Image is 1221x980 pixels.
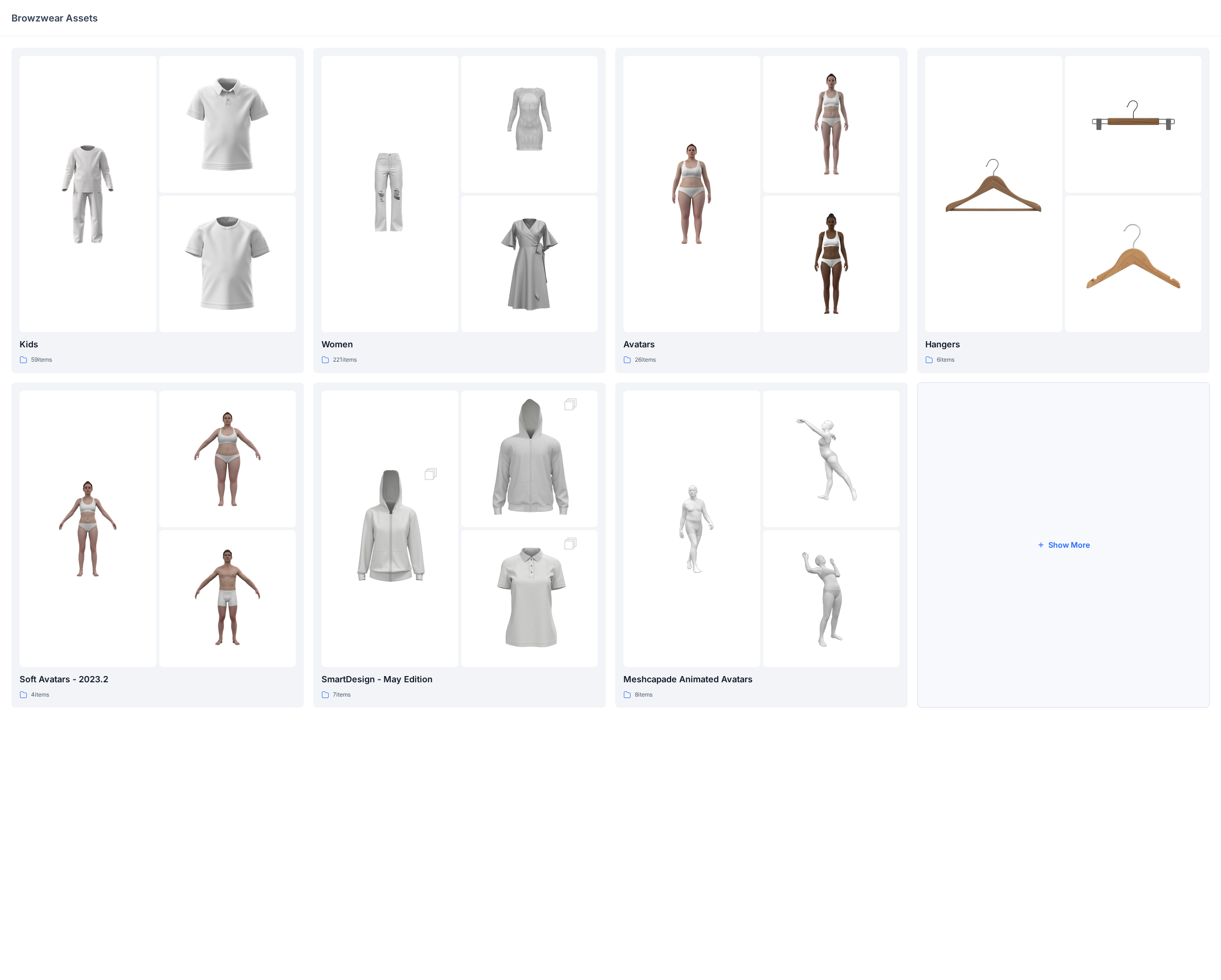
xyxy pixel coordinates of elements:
[313,48,606,373] a: folder 1folder 2folder 3Women221items
[35,142,140,247] img: folder 1
[175,72,280,177] img: folder 2
[175,407,280,511] img: folder 2
[477,72,582,177] img: folder 2
[35,476,140,581] img: folder 1
[779,407,884,511] img: folder 2
[925,338,1201,351] p: Hangers
[623,673,900,686] p: Meshcapade Animated Avatars
[615,383,908,708] a: folder 1folder 2folder 3Meshcapade Animated Avatars8items
[639,476,744,581] img: folder 1
[20,673,296,686] p: Soft Avatars - 2023.2
[20,338,296,351] p: Kids
[1081,211,1186,316] img: folder 3
[779,211,884,316] img: folder 3
[31,355,52,365] p: 59 items
[937,355,954,365] p: 6 items
[31,690,49,700] p: 4 items
[477,380,582,538] img: folder 2
[11,11,98,25] p: Browzwear Assets
[779,546,884,651] img: folder 3
[175,546,280,651] img: folder 3
[321,338,598,351] p: Women
[941,142,1046,247] img: folder 1
[635,690,652,700] p: 8 items
[477,520,582,677] img: folder 3
[333,690,351,700] p: 7 items
[639,142,744,247] img: folder 1
[779,72,884,177] img: folder 2
[11,383,304,708] a: folder 1folder 2folder 3Soft Avatars - 2023.24items
[11,48,304,373] a: folder 1folder 2folder 3Kids59items
[313,383,606,708] a: folder 1folder 2folder 3SmartDesign - May Edition7items
[917,48,1210,373] a: folder 1folder 2folder 3Hangers6items
[635,355,656,365] p: 26 items
[917,383,1210,708] button: Show More
[615,48,908,373] a: folder 1folder 2folder 3Avatars26items
[337,450,442,607] img: folder 1
[175,211,280,316] img: folder 3
[333,355,357,365] p: 221 items
[623,338,900,351] p: Avatars
[477,211,582,316] img: folder 3
[1081,72,1186,177] img: folder 2
[321,673,598,686] p: SmartDesign - May Edition
[337,142,442,247] img: folder 1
